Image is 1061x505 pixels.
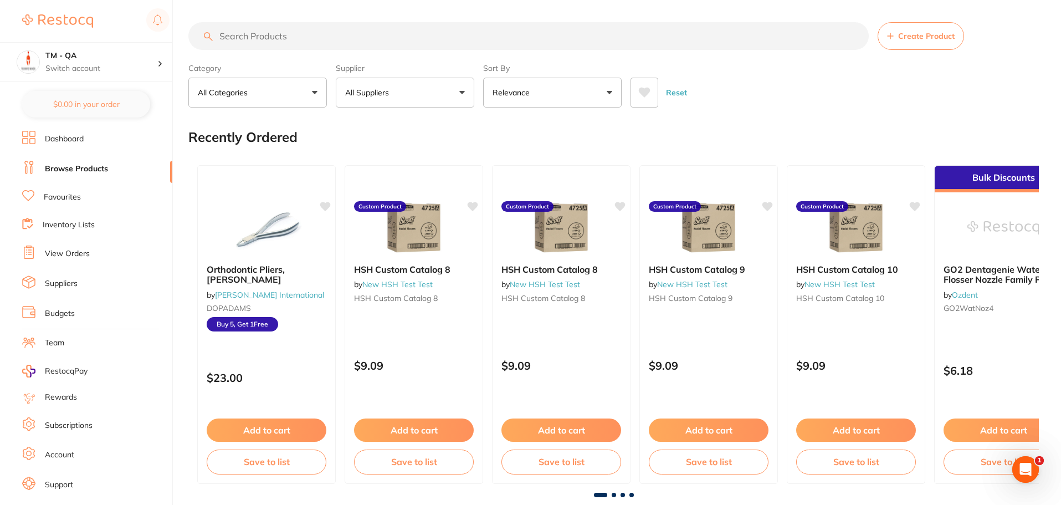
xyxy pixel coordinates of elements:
[22,365,88,378] a: RestocqPay
[501,279,580,289] span: by
[354,201,406,212] label: Custom Product
[45,450,74,461] a: Account
[525,200,597,256] img: HSH Custom Catalog 8
[45,134,84,145] a: Dashboard
[22,365,35,378] img: RestocqPay
[796,201,848,212] label: Custom Product
[17,51,39,73] img: TM - QA
[510,279,580,289] a: New HSH Test Test
[362,279,433,289] a: New HSH Test Test
[345,87,393,98] p: All Suppliers
[336,78,474,108] button: All Suppliers
[188,130,298,145] h2: Recently Ordered
[501,450,621,474] button: Save to list
[796,359,916,372] p: $9.09
[804,279,875,289] a: New HSH Test Test
[45,480,73,491] a: Support
[198,87,252,98] p: All Categories
[501,419,621,442] button: Add to cart
[45,308,75,319] a: Budgets
[207,419,326,442] button: Add to cart
[649,279,727,289] span: by
[45,420,93,431] a: Subscriptions
[1012,456,1039,483] iframe: Intercom live chat
[188,22,869,50] input: Search Products
[354,279,433,289] span: by
[1035,456,1044,465] span: 1
[501,264,621,274] b: HSH Custom Catalog 8
[483,78,622,108] button: Relevance
[44,192,81,203] a: Favourites
[22,8,93,34] a: Restocq Logo
[649,359,768,372] p: $9.09
[207,264,326,285] b: Orthodontic Pliers, Adams
[230,200,303,256] img: Orthodontic Pliers, Adams
[22,91,150,118] button: $0.00 in your order
[663,78,690,108] button: Reset
[944,290,978,300] span: by
[207,317,278,331] span: Buy 5, Get 1 Free
[967,200,1039,256] img: GO2 Dentagenie Water Flosser Nozzle Family Pk (4)
[952,290,978,300] a: Ozdent
[649,201,701,212] label: Custom Product
[207,304,326,313] small: DOPADAMS
[501,201,553,212] label: Custom Product
[354,294,474,303] small: HSH Custom Catalog 8
[796,294,916,303] small: HSH Custom Catalog 10
[45,63,157,74] p: Switch account
[43,220,95,231] a: Inventory Lists
[45,248,90,259] a: View Orders
[354,359,474,372] p: $9.09
[501,359,621,372] p: $9.09
[898,32,955,40] span: Create Product
[45,278,78,289] a: Suppliers
[878,22,964,50] button: Create Product
[215,290,324,300] a: [PERSON_NAME] International
[820,200,892,256] img: HSH Custom Catalog 10
[354,264,474,274] b: HSH Custom Catalog 8
[493,87,534,98] p: Relevance
[483,63,622,73] label: Sort By
[657,279,727,289] a: New HSH Test Test
[501,294,621,303] small: HSH Custom Catalog 8
[796,450,916,474] button: Save to list
[796,264,916,274] b: HSH Custom Catalog 10
[354,419,474,442] button: Add to cart
[336,63,474,73] label: Supplier
[22,14,93,28] img: Restocq Logo
[378,200,450,256] img: HSH Custom Catalog 8
[649,419,768,442] button: Add to cart
[188,78,327,108] button: All Categories
[207,371,326,384] p: $23.00
[45,50,157,62] h4: TM - QA
[796,419,916,442] button: Add to cart
[45,164,108,175] a: Browse Products
[354,450,474,474] button: Save to list
[45,392,77,403] a: Rewards
[649,264,768,274] b: HSH Custom Catalog 9
[207,450,326,474] button: Save to list
[45,366,88,377] span: RestocqPay
[188,63,327,73] label: Category
[796,279,875,289] span: by
[207,290,324,300] span: by
[673,200,745,256] img: HSH Custom Catalog 9
[649,294,768,303] small: HSH Custom Catalog 9
[649,450,768,474] button: Save to list
[45,338,64,349] a: Team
